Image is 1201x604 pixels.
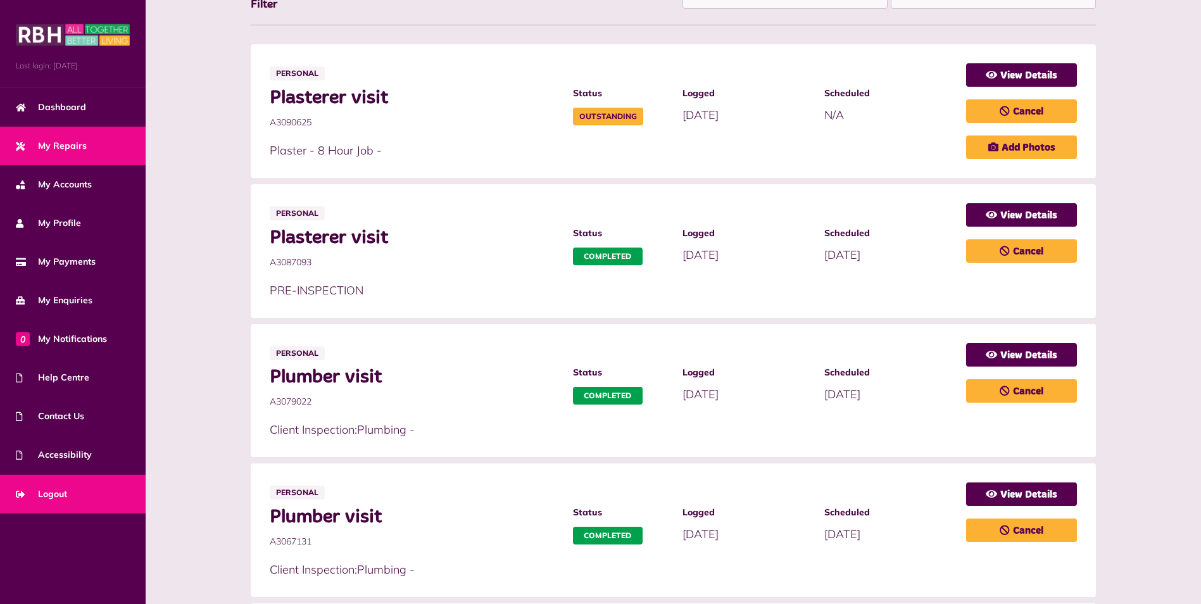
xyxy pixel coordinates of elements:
a: View Details [966,343,1077,367]
span: My Notifications [16,332,107,346]
span: [DATE] [682,527,719,541]
span: [DATE] [682,248,719,262]
span: Status [573,506,670,519]
span: Scheduled [824,506,953,519]
span: A3090625 [270,116,560,129]
span: Completed [573,387,643,405]
span: Help Centre [16,371,89,384]
span: My Repairs [16,139,87,153]
span: Plasterer visit [270,227,560,249]
p: Client Inspection:Plumbing - [270,561,954,578]
span: A3079022 [270,395,560,408]
span: [DATE] [682,108,719,122]
span: [DATE] [824,248,860,262]
a: View Details [966,482,1077,506]
span: Plasterer visit [270,87,560,110]
span: Logged [682,87,812,100]
span: [DATE] [682,387,719,401]
span: 0 [16,332,30,346]
span: Accessibility [16,448,92,462]
span: Logout [16,488,67,501]
span: N/A [824,108,844,122]
span: My Payments [16,255,96,268]
a: Cancel [966,239,1077,263]
span: My Enquiries [16,294,92,307]
span: Last login: [DATE] [16,60,130,72]
span: Personal [270,206,325,220]
span: [DATE] [824,387,860,401]
a: Cancel [966,379,1077,403]
span: [DATE] [824,527,860,541]
p: PRE-INSPECTION [270,282,954,299]
span: My Accounts [16,178,92,191]
span: Logged [682,227,812,240]
a: Cancel [966,99,1077,123]
span: Scheduled [824,366,953,379]
span: Scheduled [824,87,953,100]
span: Status [573,366,670,379]
a: View Details [966,63,1077,87]
img: MyRBH [16,22,130,47]
span: A3087093 [270,256,560,269]
p: Plaster - 8 Hour Job - [270,142,954,159]
span: Plumber visit [270,506,560,529]
span: Completed [573,527,643,544]
span: My Profile [16,217,81,230]
span: Dashboard [16,101,86,114]
p: Client Inspection:Plumbing - [270,421,954,438]
span: A3067131 [270,535,560,548]
span: Logged [682,366,812,379]
span: Completed [573,248,643,265]
span: Plumber visit [270,366,560,389]
span: Status [573,87,670,100]
span: Status [573,227,670,240]
a: View Details [966,203,1077,227]
span: Logged [682,506,812,519]
span: Contact Us [16,410,84,423]
span: Outstanding [573,108,643,125]
a: Cancel [966,519,1077,542]
a: Add Photos [966,135,1077,159]
span: Personal [270,66,325,80]
span: Scheduled [824,227,953,240]
span: Personal [270,346,325,360]
span: Personal [270,486,325,500]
